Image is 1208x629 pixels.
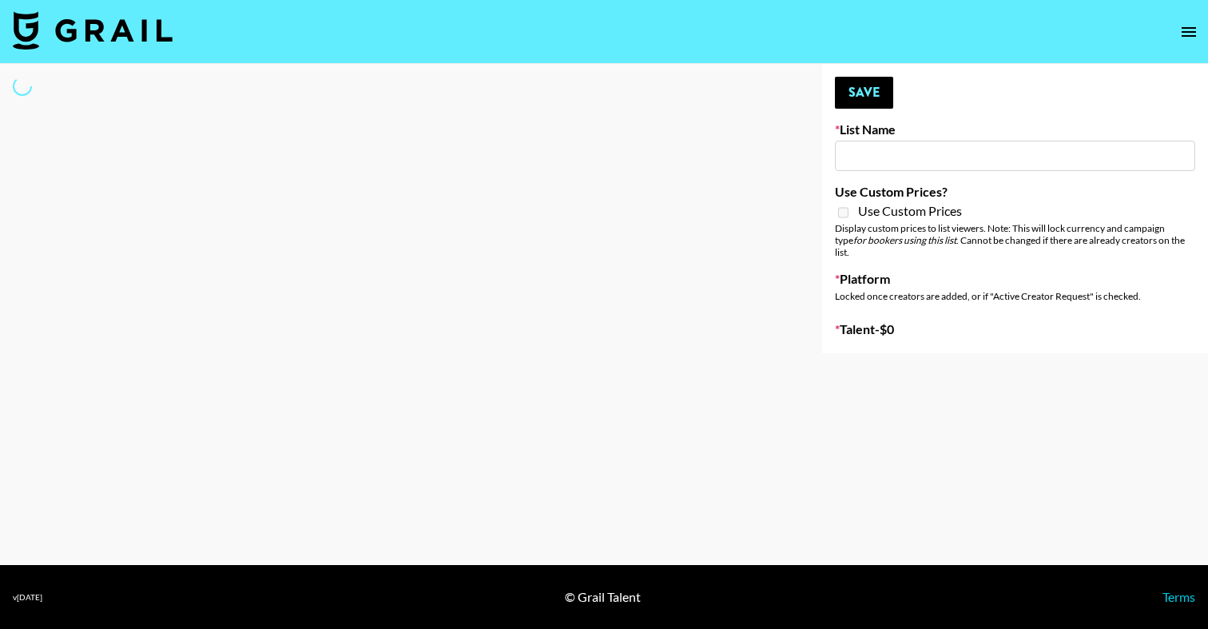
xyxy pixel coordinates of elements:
[13,592,42,603] div: v [DATE]
[1173,16,1205,48] button: open drawer
[835,121,1195,137] label: List Name
[835,271,1195,287] label: Platform
[1162,589,1195,604] a: Terms
[853,234,956,246] em: for bookers using this list
[835,222,1195,258] div: Display custom prices to list viewers. Note: This will lock currency and campaign type . Cannot b...
[835,290,1195,302] div: Locked once creators are added, or if "Active Creator Request" is checked.
[858,203,962,219] span: Use Custom Prices
[835,77,893,109] button: Save
[565,589,641,605] div: © Grail Talent
[835,184,1195,200] label: Use Custom Prices?
[13,11,173,50] img: Grail Talent
[835,321,1195,337] label: Talent - $ 0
